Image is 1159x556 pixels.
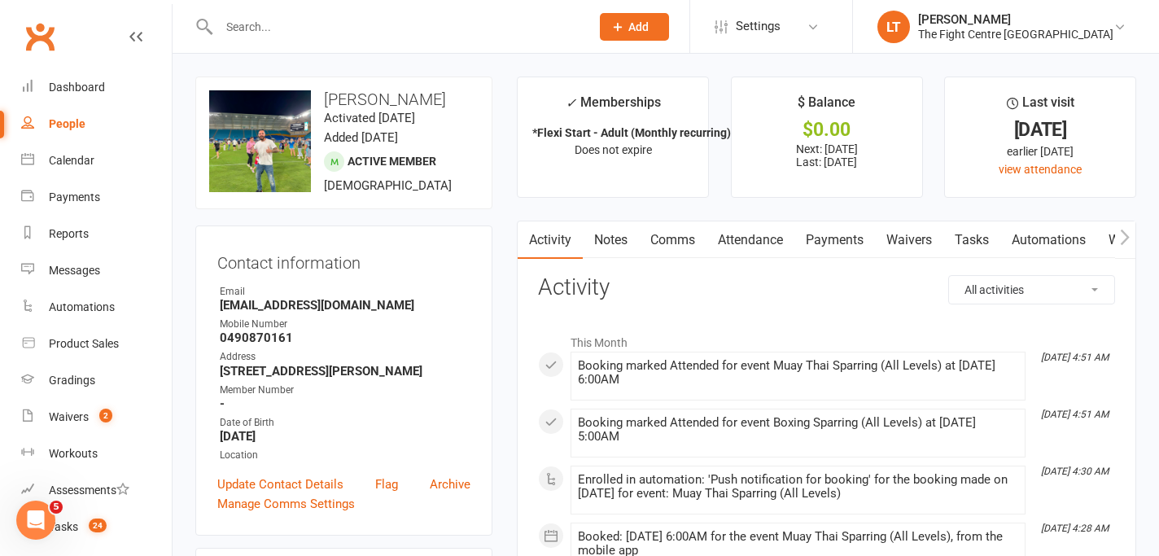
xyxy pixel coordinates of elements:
iframe: Intercom live chat [16,501,55,540]
div: LT [877,11,910,43]
a: Attendance [706,221,794,259]
a: Tasks [943,221,1000,259]
div: Workouts [49,447,98,460]
div: Enrolled in automation: 'Push notification for booking' for the booking made on [DATE] for event:... [578,473,1018,501]
img: image1738736302.png [209,90,311,192]
strong: - [220,396,470,411]
a: Workouts [21,436,172,472]
time: Added [DATE] [324,130,398,145]
div: Calendar [49,154,94,167]
a: Automations [21,289,172,326]
div: Location [220,448,470,463]
div: Tasks [49,520,78,533]
div: earlier [DATE] [960,142,1121,160]
div: Address [220,349,470,365]
div: Booking marked Attended for event Muay Thai Sparring (All Levels) at [DATE] 6:00AM [578,359,1018,387]
a: Clubworx [20,16,60,57]
button: Add [600,13,669,41]
a: Dashboard [21,69,172,106]
a: Gradings [21,362,172,399]
div: Waivers [49,410,89,423]
a: Notes [583,221,639,259]
a: Payments [21,179,172,216]
a: view attendance [999,163,1082,176]
a: Automations [1000,221,1097,259]
div: Mobile Number [220,317,470,332]
a: People [21,106,172,142]
input: Search... [214,15,579,38]
div: Payments [49,190,100,204]
time: Activated [DATE] [324,111,415,125]
div: $0.00 [746,121,908,138]
a: Comms [639,221,706,259]
a: Tasks 24 [21,509,172,545]
div: Dashboard [49,81,105,94]
span: [DEMOGRAPHIC_DATA] [324,178,452,193]
a: Messages [21,252,172,289]
li: This Month [538,326,1115,352]
div: Member Number [220,383,470,398]
span: 5 [50,501,63,514]
i: ✓ [566,95,576,111]
div: Gradings [49,374,95,387]
a: Flag [375,475,398,494]
span: 24 [89,519,107,532]
i: [DATE] 4:28 AM [1041,523,1109,534]
a: Update Contact Details [217,475,343,494]
strong: [STREET_ADDRESS][PERSON_NAME] [220,364,470,379]
div: $ Balance [798,92,855,121]
strong: 0490870161 [220,331,470,345]
a: Archive [430,475,470,494]
a: Assessments [21,472,172,509]
div: Email [220,284,470,300]
i: [DATE] 4:30 AM [1041,466,1109,477]
a: Reports [21,216,172,252]
a: Product Sales [21,326,172,362]
div: Messages [49,264,100,277]
div: [DATE] [960,121,1121,138]
span: Active member [348,155,436,168]
div: Memberships [566,92,661,122]
div: People [49,117,85,130]
div: Reports [49,227,89,240]
div: Date of Birth [220,415,470,431]
a: Waivers 2 [21,399,172,436]
h3: Contact information [217,247,470,272]
strong: *Flexi Start - Adult (Monthly recurring) [532,126,731,139]
div: Last visit [1007,92,1074,121]
span: Add [628,20,649,33]
span: 2 [99,409,112,422]
strong: [EMAIL_ADDRESS][DOMAIN_NAME] [220,298,470,313]
a: Calendar [21,142,172,179]
a: Activity [518,221,583,259]
i: [DATE] 4:51 AM [1041,409,1109,420]
a: Manage Comms Settings [217,494,355,514]
a: Payments [794,221,875,259]
h3: Activity [538,275,1115,300]
a: Waivers [875,221,943,259]
strong: [DATE] [220,429,470,444]
p: Next: [DATE] Last: [DATE] [746,142,908,169]
i: [DATE] 4:51 AM [1041,352,1109,363]
span: Does not expire [575,143,652,156]
div: [PERSON_NAME] [918,12,1113,27]
span: Settings [736,8,781,45]
div: Product Sales [49,337,119,350]
h3: [PERSON_NAME] [209,90,479,108]
div: Automations [49,300,115,313]
div: Booking marked Attended for event Boxing Sparring (All Levels) at [DATE] 5:00AM [578,416,1018,444]
div: The Fight Centre [GEOGRAPHIC_DATA] [918,27,1113,42]
div: Assessments [49,484,129,497]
